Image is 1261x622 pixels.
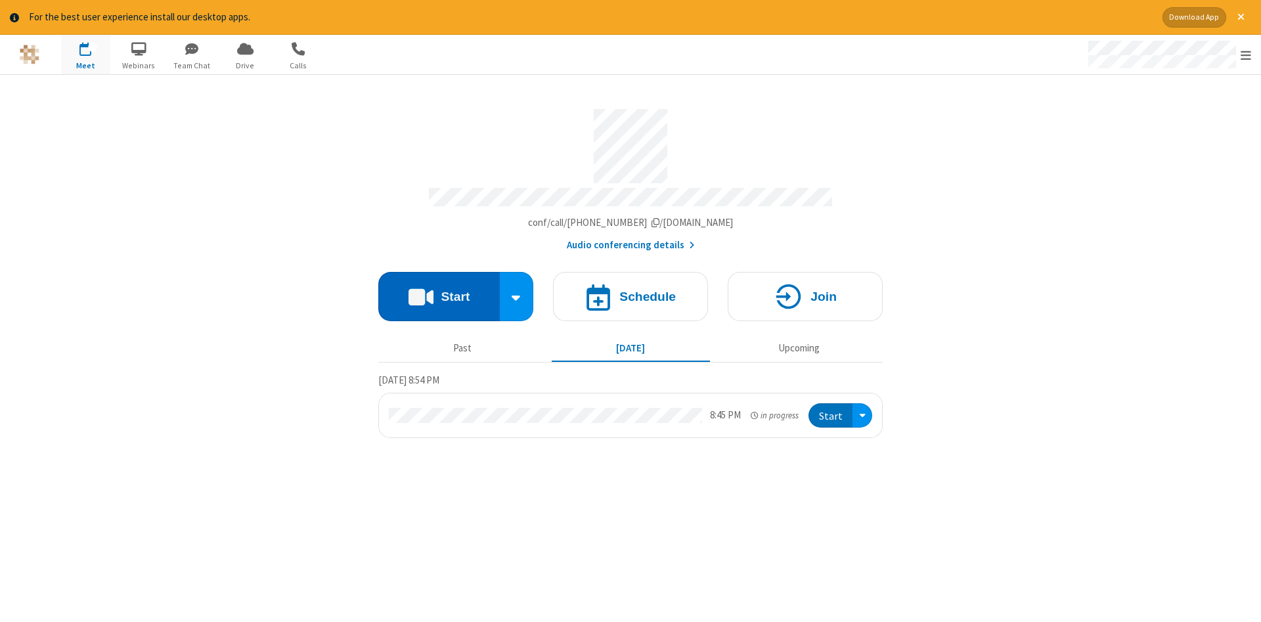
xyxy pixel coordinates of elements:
[378,374,439,386] span: [DATE] 8:54 PM
[29,10,1153,25] div: For the best user experience install our desktop apps.
[528,215,734,231] button: Copy my meeting room linkCopy my meeting room link
[810,290,837,303] h4: Join
[114,60,164,72] span: Webinars
[384,336,542,361] button: Past
[852,403,872,428] div: Open menu
[20,45,39,64] img: QA Selenium DO NOT DELETE OR CHANGE
[751,409,799,422] em: in progress
[500,272,534,321] div: Start conference options
[274,60,323,72] span: Calls
[720,336,878,361] button: Upcoming
[378,272,500,321] button: Start
[728,272,883,321] button: Join
[567,238,695,253] button: Audio conferencing details
[552,336,710,361] button: [DATE]
[553,272,708,321] button: Schedule
[1162,7,1226,28] button: Download App
[619,290,676,303] h4: Schedule
[710,408,741,423] div: 8:45 PM
[5,35,54,74] button: Logo
[528,216,734,229] span: Copy my meeting room link
[1076,35,1261,74] div: Open menu
[89,42,97,52] div: 1
[378,99,883,252] section: Account details
[441,290,470,303] h4: Start
[61,60,110,72] span: Meet
[1231,7,1251,28] button: Close alert
[808,403,852,428] button: Start
[221,60,270,72] span: Drive
[378,372,883,438] section: Today's Meetings
[167,60,217,72] span: Team Chat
